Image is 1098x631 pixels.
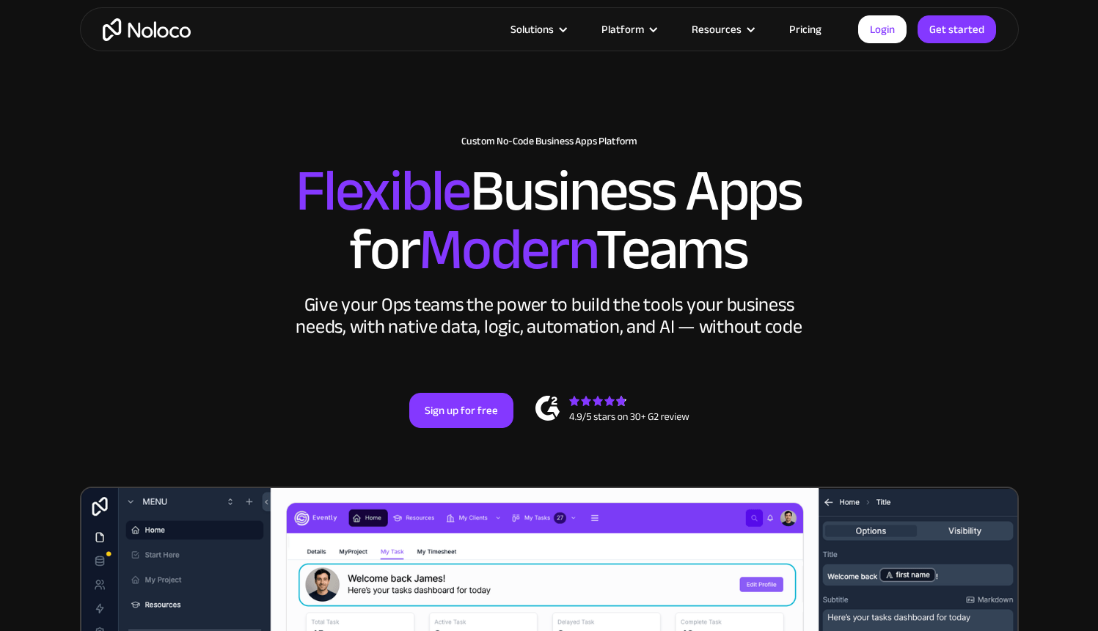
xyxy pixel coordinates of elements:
[419,195,596,304] span: Modern
[918,15,996,43] a: Get started
[296,136,470,246] span: Flexible
[510,20,554,39] div: Solutions
[692,20,742,39] div: Resources
[673,20,771,39] div: Resources
[858,15,907,43] a: Login
[771,20,840,39] a: Pricing
[409,393,513,428] a: Sign up for free
[601,20,644,39] div: Platform
[492,20,583,39] div: Solutions
[583,20,673,39] div: Platform
[103,18,191,41] a: home
[95,136,1004,147] h1: Custom No-Code Business Apps Platform
[95,162,1004,279] h2: Business Apps for Teams
[293,294,806,338] div: Give your Ops teams the power to build the tools your business needs, with native data, logic, au...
